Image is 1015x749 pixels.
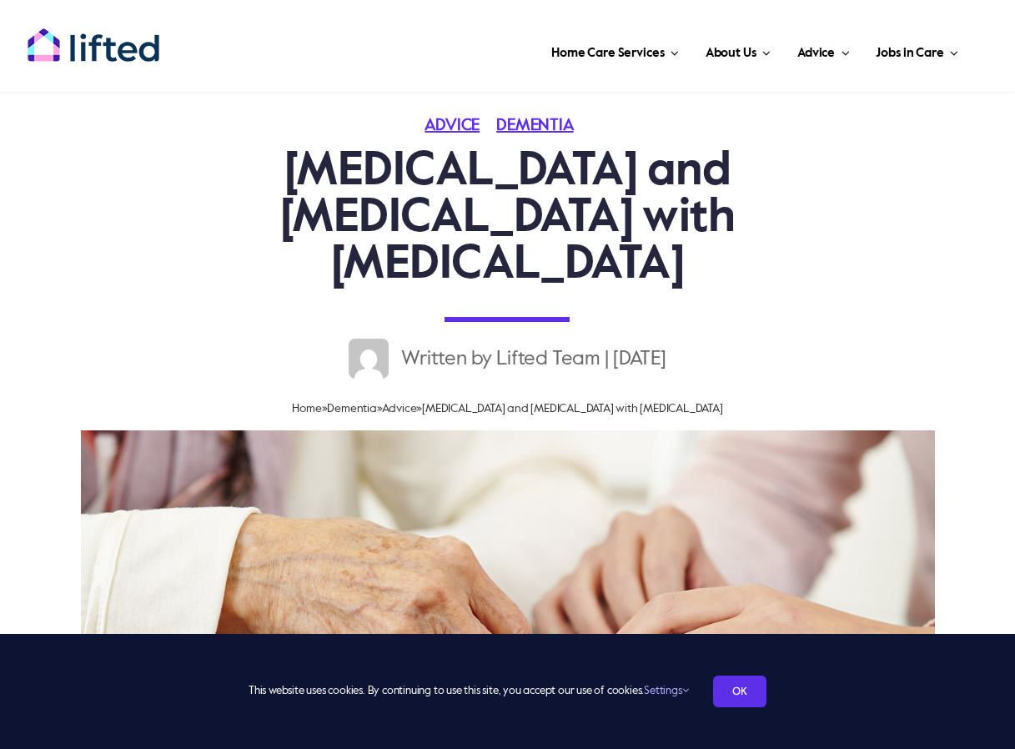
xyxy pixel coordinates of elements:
[292,403,722,415] span: » » »
[871,25,963,75] a: Jobs in Care
[496,118,590,134] a: Dementia
[644,686,688,696] a: Settings
[327,403,376,415] a: Dementia
[792,25,854,75] a: Advice
[292,403,321,415] a: Home
[127,395,888,422] nav: Breadcrumb
[546,25,684,75] a: Home Care Services
[190,25,963,75] nav: Main Menu
[876,40,943,67] span: Jobs in Care
[797,40,835,67] span: Advice
[713,676,766,707] a: OK
[701,25,776,75] a: About Us
[551,40,664,67] span: Home Care Services
[27,28,160,44] a: lifted-logo
[425,118,496,134] a: Advice
[249,678,688,705] span: This website uses cookies. By continuing to use this site, you accept our use of cookies.
[382,403,417,415] a: Advice
[706,40,756,67] span: About Us
[425,118,590,134] span: Categories: ,
[422,403,722,415] span: [MEDICAL_DATA] and [MEDICAL_DATA] with [MEDICAL_DATA]
[127,148,888,289] h1: [MEDICAL_DATA] and [MEDICAL_DATA] with [MEDICAL_DATA]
